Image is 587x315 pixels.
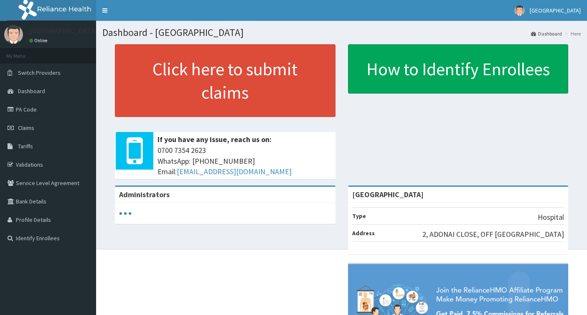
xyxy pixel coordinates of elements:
p: [GEOGRAPHIC_DATA] [29,27,98,35]
a: Online [29,38,49,43]
img: User Image [514,5,525,16]
span: Dashboard [18,87,45,95]
b: Administrators [119,190,170,199]
b: If you have any issue, reach us on: [158,135,272,144]
svg: audio-loading [119,207,132,220]
a: How to Identify Enrollees [348,44,569,94]
strong: [GEOGRAPHIC_DATA] [352,190,424,199]
span: Switch Providers [18,69,61,76]
a: Click here to submit claims [115,44,335,117]
p: Hospital [538,212,564,223]
span: Tariffs [18,142,33,150]
p: 2, ADONAI CLOSE, OFF [GEOGRAPHIC_DATA] [422,229,564,240]
li: Here [563,30,581,37]
b: Address [352,229,375,237]
a: Dashboard [531,30,562,37]
a: [EMAIL_ADDRESS][DOMAIN_NAME] [177,167,292,176]
span: [GEOGRAPHIC_DATA] [530,7,581,14]
img: User Image [4,25,23,44]
span: Claims [18,124,34,132]
h1: Dashboard - [GEOGRAPHIC_DATA] [102,27,581,38]
span: 0700 7354 2623 WhatsApp: [PHONE_NUMBER] Email: [158,145,331,177]
b: Type [352,212,366,220]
